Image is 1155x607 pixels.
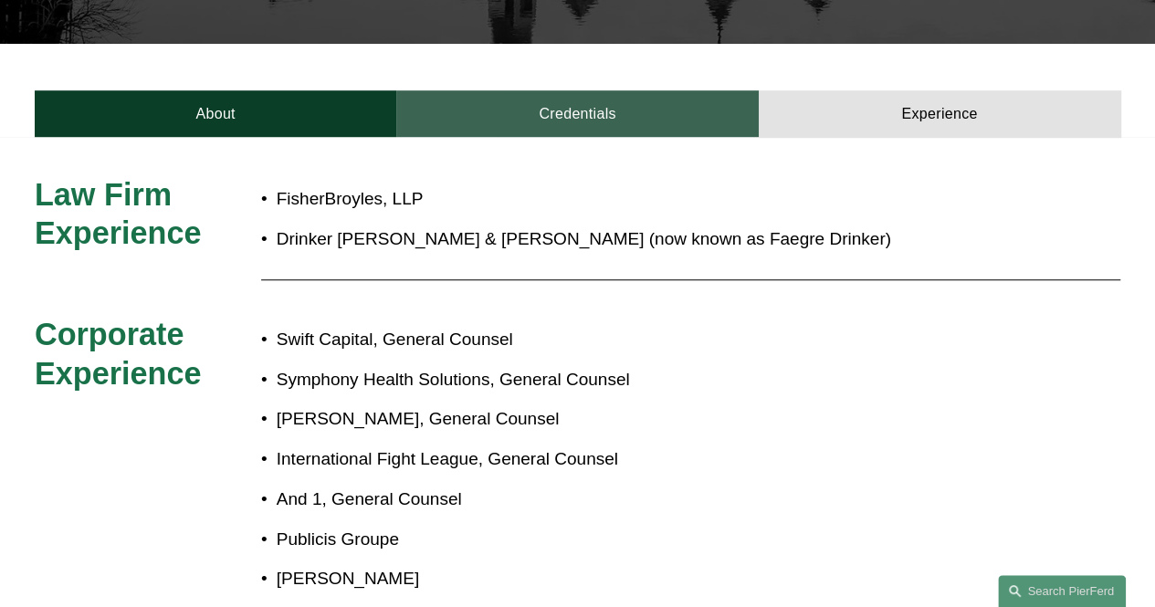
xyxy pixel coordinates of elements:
p: FisherBroyles, LLP [277,183,985,215]
p: [PERSON_NAME], General Counsel [277,403,985,434]
p: [PERSON_NAME] [277,563,985,594]
p: Swift Capital, General Counsel [277,324,985,355]
p: Symphony Health Solutions, General Counsel [277,364,985,395]
a: Experience [759,90,1120,137]
a: About [35,90,396,137]
p: Drinker [PERSON_NAME] & [PERSON_NAME] (now known as Faegre Drinker) [277,224,985,255]
p: International Fight League, General Counsel [277,444,985,475]
p: Publicis Groupe [277,524,985,555]
span: Law Firm Experience [35,177,202,250]
a: Credentials [396,90,758,137]
p: And 1, General Counsel [277,484,985,515]
a: Search this site [998,575,1126,607]
span: Corporate Experience [35,317,202,390]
